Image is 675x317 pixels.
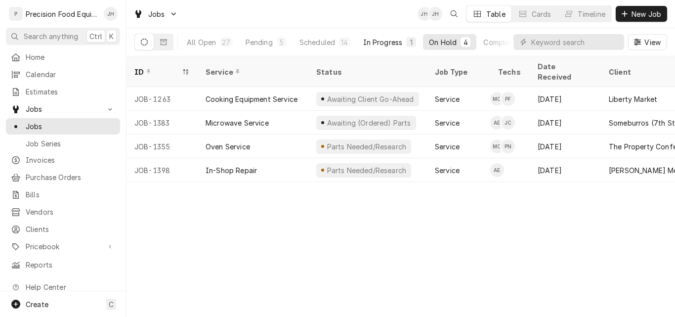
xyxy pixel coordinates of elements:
div: Service [435,118,460,128]
div: Phil Fry's Avatar [501,92,515,106]
div: Jason Hertel's Avatar [104,7,118,21]
a: Clients [6,221,120,237]
a: Home [6,49,120,65]
div: JH [104,7,118,21]
div: JOB-1398 [127,158,198,182]
span: Jobs [26,104,100,114]
div: JH [418,7,431,21]
span: Clients [26,224,115,234]
a: Calendar [6,66,120,83]
div: Date Received [538,61,591,82]
div: In Progress [363,37,403,47]
div: Scheduled [299,37,335,47]
div: AE [490,163,504,177]
div: Liberty Market [609,94,657,104]
div: Pending [246,37,273,47]
button: Open search [446,6,462,22]
div: JOB-1263 [127,87,198,111]
div: Microwave Service [206,118,269,128]
div: ID [134,67,180,77]
div: MC [490,139,504,153]
span: Purchase Orders [26,172,115,182]
div: JC [501,116,515,130]
div: [DATE] [530,135,601,158]
span: Vendors [26,207,115,217]
div: Service [206,67,298,77]
div: Status [316,67,417,77]
div: MC [490,92,504,106]
input: Keyword search [531,34,619,50]
div: Service [435,94,460,104]
a: Job Series [6,136,120,152]
a: Invoices [6,152,120,168]
span: Calendar [26,69,115,80]
div: Mike Caster's Avatar [490,139,504,153]
div: Awaiting Client Go-Ahead [326,94,415,104]
div: Timeline [578,9,605,19]
div: JOB-1383 [127,111,198,135]
a: Bills [6,186,120,203]
div: Jacob Cardenas's Avatar [501,116,515,130]
div: Cooking Equipment Service [206,94,297,104]
div: Parts Needed/Research [326,141,407,152]
div: [DATE] [530,111,601,135]
span: Jobs [26,121,115,132]
span: Estimates [26,87,115,97]
div: Anthony Ellinger's Avatar [490,163,504,177]
div: [DATE] [530,87,601,111]
div: Service [435,165,460,176]
span: Ctrl [89,31,102,42]
div: 5 [279,37,285,47]
div: JOB-1355 [127,135,198,158]
div: Techs [498,67,522,77]
div: Anthony Ellinger's Avatar [490,116,504,130]
div: Service [435,141,460,152]
div: JH [428,7,442,21]
span: Reports [26,260,115,270]
div: Jason Hertel's Avatar [418,7,431,21]
span: Invoices [26,155,115,165]
a: Vendors [6,204,120,220]
span: View [642,37,663,47]
div: Jason Hertel's Avatar [428,7,442,21]
span: Job Series [26,138,115,149]
span: Help Center [26,282,114,292]
a: Go to Pricebook [6,238,120,255]
span: K [109,31,114,42]
div: On Hold [429,37,457,47]
span: C [109,299,114,310]
div: Parts Needed/Research [326,165,407,176]
a: Go to Jobs [129,6,182,22]
div: Precision Food Equipment LLC [26,9,98,19]
div: Completed [483,37,520,47]
div: AE [490,116,504,130]
button: Search anythingCtrlK [6,28,120,45]
div: Oven Service [206,141,250,152]
a: Reports [6,257,120,273]
div: Pete Nielson's Avatar [501,139,515,153]
div: Cards [532,9,551,19]
div: 1 [408,37,414,47]
div: P [9,7,23,21]
a: Purchase Orders [6,169,120,185]
button: New Job [616,6,667,22]
span: Pricebook [26,241,100,252]
div: 14 [341,37,348,47]
button: View [628,34,667,50]
span: Home [26,52,115,62]
div: All Open [187,37,216,47]
div: 27 [222,37,230,47]
div: In-Shop Repair [206,165,257,176]
div: Mike Caster's Avatar [490,92,504,106]
a: Jobs [6,118,120,135]
span: Create [26,300,48,309]
span: Bills [26,189,115,200]
span: Jobs [148,9,165,19]
div: Job Type [435,67,482,77]
div: 4 [463,37,468,47]
div: PN [501,139,515,153]
span: New Job [630,9,663,19]
div: PF [501,92,515,106]
a: Go to Help Center [6,279,120,295]
a: Estimates [6,84,120,100]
